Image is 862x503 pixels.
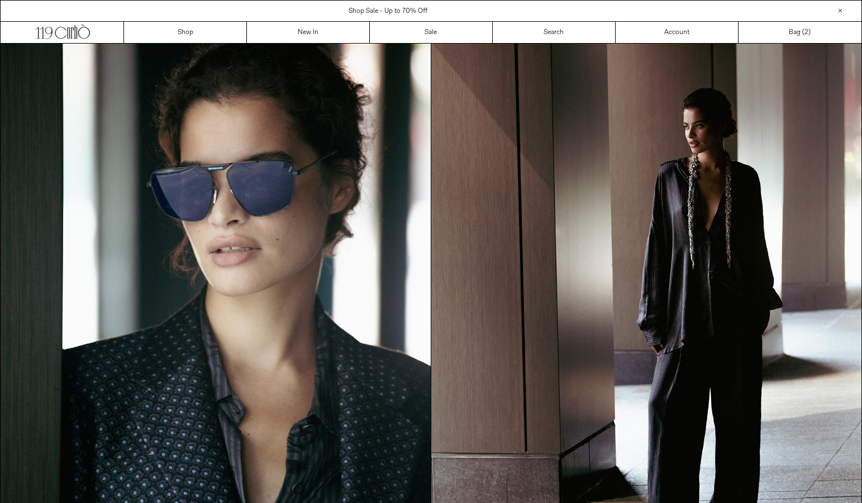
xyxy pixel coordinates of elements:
a: New In [247,22,370,43]
a: Bag () [739,22,861,43]
a: Sale [370,22,493,43]
a: Account [616,22,739,43]
a: Shop Sale - Up to 70% Off [349,7,427,16]
a: Shop [124,22,247,43]
span: 2 [804,28,808,37]
span: ) [804,27,811,37]
a: Search [493,22,616,43]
